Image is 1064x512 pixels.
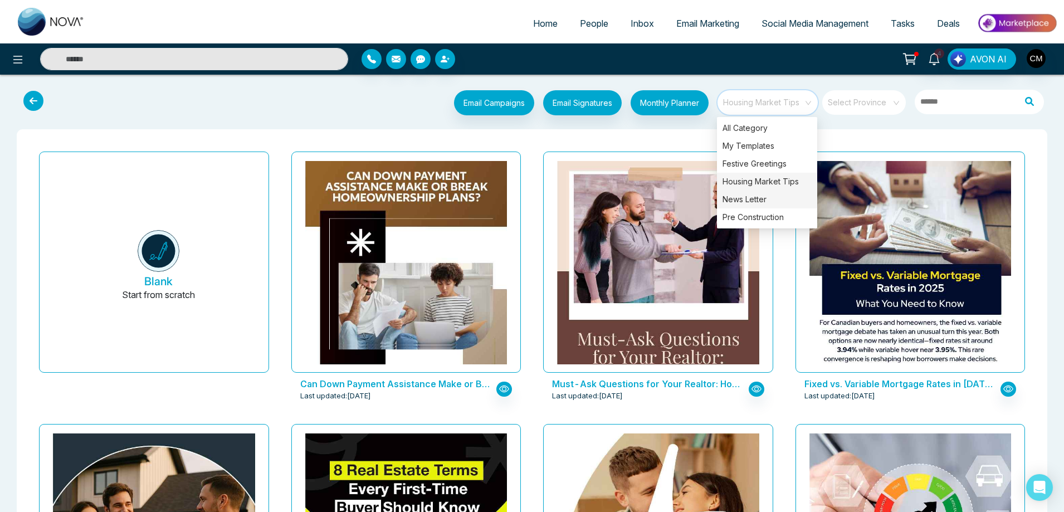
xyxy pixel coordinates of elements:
button: BlankStart from scratch [57,161,260,372]
p: Start from scratch [122,288,195,315]
a: Inbox [619,13,665,34]
span: Last updated: [DATE] [300,391,371,402]
span: Deals [937,18,960,29]
a: People [569,13,619,34]
p: Must-Ask Questions for Your Realtor: How to Choose a True Partner [552,377,743,391]
a: Email Marketing [665,13,750,34]
div: News Letter [717,191,817,208]
span: Inbox [631,18,654,29]
button: Email Campaigns [454,90,534,115]
p: Can Down Payment Assistance Make or Break Homeownership Plans? [300,377,491,391]
div: Open Intercom Messenger [1026,474,1053,501]
div: Housing Market Tips [717,173,817,191]
button: Email Signatures [543,90,622,115]
img: novacrm [138,230,179,272]
div: Festive Greetings [717,155,817,173]
img: User Avatar [1027,49,1046,68]
span: Last updated: [DATE] [804,391,875,402]
span: Social Media Management [762,18,868,29]
div: All Category [717,119,817,137]
img: Lead Flow [950,51,966,67]
span: Housing Market Tips [723,94,814,111]
span: AVON AI [970,52,1007,66]
a: Email Campaigns [445,96,534,108]
span: Tasks [891,18,915,29]
button: AVON AI [948,48,1016,70]
a: Email Signatures [534,90,622,118]
div: My Templates [717,137,817,155]
p: Fixed vs. Variable Mortgage Rates in 2025: What You Need to Know [804,377,995,391]
span: Home [533,18,558,29]
span: People [580,18,608,29]
span: Email Marketing [676,18,739,29]
span: Last updated: [DATE] [552,391,623,402]
a: 4 [921,48,948,68]
a: Social Media Management [750,13,880,34]
img: Nova CRM Logo [18,8,85,36]
a: Deals [926,13,971,34]
a: Monthly Planner [622,90,709,118]
a: Tasks [880,13,926,34]
span: 4 [934,48,944,58]
img: Market-place.gif [977,11,1057,36]
a: Home [522,13,569,34]
button: Monthly Planner [631,90,709,115]
h5: Blank [144,275,173,288]
div: Pre Construction [717,208,817,226]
